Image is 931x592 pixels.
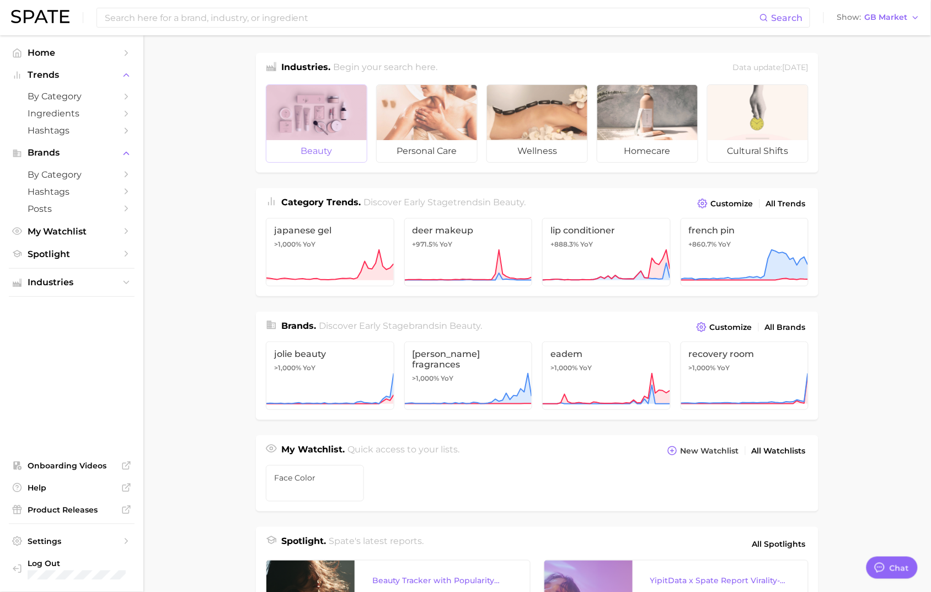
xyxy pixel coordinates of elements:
a: Hashtags [9,122,135,139]
a: by Category [9,166,135,183]
span: Show [837,14,862,20]
span: YoY [303,364,315,372]
span: Trends [28,70,116,80]
span: Face Color [274,473,356,482]
span: Search [772,13,803,23]
a: Product Releases [9,502,135,518]
a: My Watchlist [9,223,135,240]
span: Product Releases [28,505,116,515]
span: Log Out [28,558,126,568]
span: Ingredients [28,108,116,119]
span: YoY [441,374,454,383]
span: Discover Early Stage brands in . [319,321,483,331]
span: All Spotlights [752,537,806,551]
span: lip conditioner [550,225,662,236]
h2: Spate's latest reports. [329,535,424,553]
button: Brands [9,145,135,161]
span: Discover Early Stage trends in . [364,197,526,207]
a: All Trends [763,196,809,211]
a: Ingredients [9,105,135,122]
input: Search here for a brand, industry, or ingredient [104,8,759,27]
button: Industries [9,274,135,291]
span: YoY [303,240,315,249]
a: Hashtags [9,183,135,200]
span: >1,000% [274,240,301,248]
a: jolie beauty>1,000% YoY [266,342,394,410]
div: Data update: [DATE] [733,61,809,76]
span: All Watchlists [752,446,806,456]
a: japanese gel>1,000% YoY [266,218,394,286]
span: Spotlight [28,249,116,259]
span: cultural shifts [708,140,808,162]
a: deer makeup+971.5% YoY [404,218,533,286]
h1: My Watchlist. [281,443,345,458]
a: Home [9,44,135,61]
a: beauty [266,84,367,163]
span: by Category [28,169,116,180]
span: Hashtags [28,186,116,197]
span: Customize [711,199,753,209]
span: >1,000% [274,364,301,372]
span: YoY [718,364,730,372]
button: Trends [9,67,135,83]
span: +888.3% [550,240,579,248]
span: Posts [28,204,116,214]
span: beauty [494,197,525,207]
button: Customize [694,319,755,335]
span: GB Market [865,14,908,20]
span: recovery room [689,349,801,359]
span: Brands . [281,321,316,331]
a: personal care [376,84,478,163]
span: beauty [450,321,481,331]
h2: Begin your search here. [334,61,438,76]
a: [PERSON_NAME] fragrances>1,000% YoY [404,342,533,410]
span: YoY [719,240,731,249]
h1: Spotlight. [281,535,326,553]
button: ShowGB Market [834,10,923,25]
a: Spotlight [9,246,135,263]
a: french pin+860.7% YoY [681,218,809,286]
span: +971.5% [413,240,438,248]
span: Hashtags [28,125,116,136]
span: personal care [377,140,477,162]
span: All Brands [765,323,806,332]
span: japanese gel [274,225,386,236]
a: lip conditioner+888.3% YoY [542,218,671,286]
span: Onboarding Videos [28,461,116,471]
button: Customize [695,196,756,211]
span: wellness [487,140,587,162]
span: Home [28,47,116,58]
span: All Trends [766,199,806,209]
a: homecare [597,84,698,163]
img: SPATE [11,10,69,23]
span: Category Trends . [281,197,361,207]
a: All Spotlights [750,535,809,553]
span: +860.7% [689,240,717,248]
a: All Watchlists [749,444,809,458]
span: beauty [266,140,367,162]
span: >1,000% [550,364,577,372]
a: Posts [9,200,135,217]
a: wellness [486,84,588,163]
a: Log out. Currently logged in with e-mail jiloo@estee.com. [9,555,135,584]
span: Settings [28,536,116,546]
span: YoY [580,240,593,249]
span: Brands [28,148,116,158]
a: by Category [9,88,135,105]
a: Onboarding Videos [9,457,135,474]
a: eadem>1,000% YoY [542,342,671,410]
h1: Industries. [281,61,330,76]
a: All Brands [762,320,809,335]
a: Settings [9,533,135,550]
span: >1,000% [413,374,440,382]
button: New Watchlist [665,443,742,458]
span: deer makeup [413,225,525,236]
div: Beauty Tracker with Popularity Index [372,574,512,587]
a: recovery room>1,000% YoY [681,342,809,410]
span: >1,000% [689,364,716,372]
span: homecare [597,140,698,162]
a: Help [9,479,135,496]
span: My Watchlist [28,226,116,237]
span: french pin [689,225,801,236]
span: Help [28,483,116,493]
